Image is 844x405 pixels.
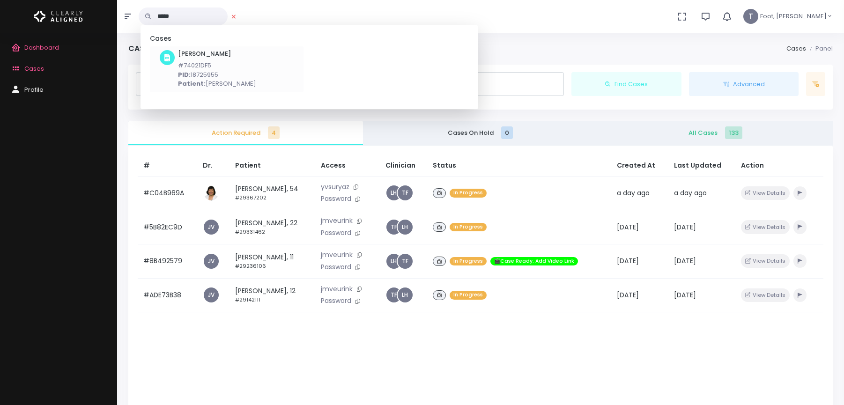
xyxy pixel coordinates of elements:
th: Last Updated [668,155,736,177]
span: In Progress [450,291,487,300]
th: # [138,155,197,177]
span: [DATE] [674,290,696,300]
h6: [PERSON_NAME] [178,50,256,58]
a: JV [204,220,219,235]
p: [PERSON_NAME] [178,79,256,88]
span: In Progress [450,223,487,232]
td: #C04B969A [138,176,197,210]
span: Foot, [PERSON_NAME] [760,12,827,21]
span: T [743,9,758,24]
span: 4 [268,126,280,139]
a: LH [398,287,413,302]
a: Cases [786,44,806,53]
span: a day ago [617,188,650,198]
p: Password [321,262,374,272]
small: #29331462 [235,228,265,236]
a: TF [386,220,401,235]
span: 133 [725,126,742,139]
span: [DATE] [617,290,639,300]
span: 0 [501,126,513,139]
p: yvsuryaz [321,182,374,192]
span: [DATE] [674,256,696,265]
p: Password [321,194,374,204]
button: View Details [741,288,789,302]
th: Action [735,155,823,177]
span: In Progress [450,257,487,266]
td: #5B82EC9D [138,210,197,244]
li: Panel [806,44,833,53]
img: Logo Horizontal [34,7,83,26]
p: Password [321,228,374,238]
b: PID: [178,70,191,79]
span: [DATE] [617,256,639,265]
p: 18725955 [178,70,256,80]
h4: Cases - Panel [128,44,183,53]
p: jmveurink [321,284,374,295]
td: #ADE73B38 [138,278,197,312]
small: #29142111 [235,296,260,303]
small: #29367202 [235,194,267,201]
a: TF [398,185,413,200]
p: #74021DF5 [178,61,256,70]
span: Profile [24,85,44,94]
td: #8B492579 [138,244,197,278]
span: Cases [24,64,44,73]
td: [PERSON_NAME], 12 [230,278,315,312]
a: JV [204,254,219,269]
td: [PERSON_NAME], 11 [230,244,315,278]
a: LH [398,220,413,235]
span: Cases On Hold [370,128,590,138]
a: TF [386,287,401,302]
th: Dr. [197,155,230,177]
a: JV [204,287,219,302]
button: Find Cases [571,72,681,96]
a: LH [386,254,401,269]
a: TF [398,254,413,269]
p: jmveurink [321,216,374,226]
button: View Details [741,220,789,234]
span: All Cases [606,128,825,138]
span: Dashboard [24,43,59,52]
th: Patient [230,155,315,177]
h5: Cases [150,35,304,43]
th: Status [427,155,611,177]
span: In Progress [450,189,487,198]
button: View Details [741,254,789,268]
th: Clinician [380,155,427,177]
span: [DATE] [617,222,639,232]
button: Advanced [689,72,799,96]
b: Patient: [178,79,206,88]
th: Access [315,155,380,177]
span: Action Required [136,128,355,138]
small: #29236106 [235,262,266,270]
td: [PERSON_NAME], 22 [230,210,315,244]
div: scrollable content [144,35,474,100]
td: [PERSON_NAME], 54 [230,176,315,210]
p: jmveurink [321,250,374,260]
span: 🎬Case Ready. Add Video Link [490,257,578,266]
a: LH [386,185,401,200]
p: Password [321,296,374,306]
span: [DATE] [674,222,696,232]
th: Created At [611,155,668,177]
button: View Details [741,186,789,200]
span: a day ago [674,188,707,198]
